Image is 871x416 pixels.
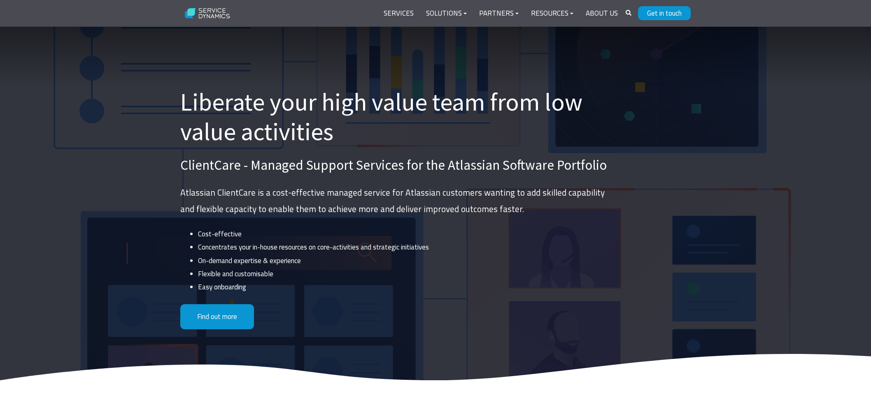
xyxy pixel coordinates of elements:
[198,280,611,294] li: Easy onboarding
[198,240,611,254] li: Concentrates your in-house resources on core-activities and strategic initiatives
[180,3,235,24] img: Service Dynamics Logo - White
[525,4,580,23] a: Resources
[180,156,611,175] h3: ClientCare - Managed Support Services for the Atlassian Software Portfolio
[638,6,691,20] a: Get in touch
[198,227,611,240] li: Cost-effective
[580,4,624,23] a: About Us
[180,185,611,217] p: Atlassian ClientCare is a cost-effective managed service for Atlassian customers wanting to add s...
[377,4,624,23] div: Navigation Menu
[180,87,611,146] h1: Liberate your high value team from low value activities
[198,254,611,267] li: On-demand expertise & experience
[198,267,611,280] li: Flexible and customisable
[420,4,473,23] a: Solutions
[473,4,525,23] a: Partners
[180,304,254,329] a: Find out more
[377,4,420,23] a: Services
